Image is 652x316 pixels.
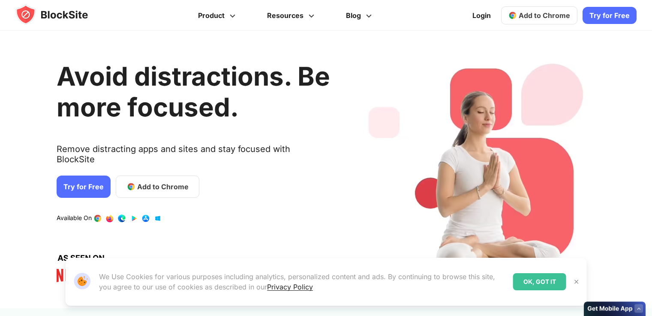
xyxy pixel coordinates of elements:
a: Try for Free [57,176,111,198]
span: Add to Chrome [137,182,189,192]
img: Close [573,278,580,285]
a: Add to Chrome [116,176,199,198]
a: Try for Free [583,7,637,24]
text: Available On [57,214,92,223]
a: Privacy Policy [267,283,313,291]
text: Remove distracting apps and sites and stay focused with BlockSite [57,144,330,171]
a: Add to Chrome [501,6,577,24]
a: Login [467,5,496,26]
div: OK, GOT IT [513,273,566,290]
p: We Use Cookies for various purposes including analytics, personalized content and ads. By continu... [99,271,506,292]
img: blocksite-icon.5d769676.svg [15,4,105,25]
span: Add to Chrome [519,11,570,20]
h1: Avoid distractions. Be more focused. [57,61,330,122]
button: Close [571,276,582,287]
img: chrome-icon.svg [508,11,517,20]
